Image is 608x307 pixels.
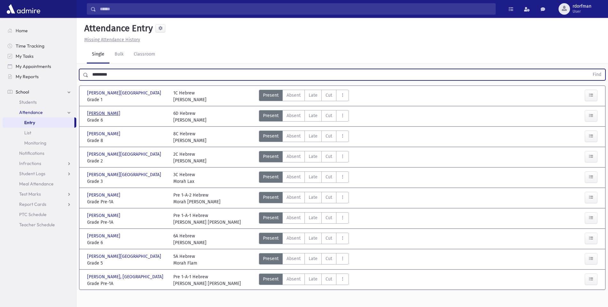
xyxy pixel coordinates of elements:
[173,110,206,124] div: 6D Hebrew [PERSON_NAME]
[287,174,301,180] span: Absent
[259,131,349,144] div: AttTypes
[259,90,349,103] div: AttTypes
[173,131,206,144] div: 8C Hebrew [PERSON_NAME]
[84,37,140,42] u: Missing Attendance History
[87,151,162,158] span: [PERSON_NAME][GEOGRAPHIC_DATA]
[326,255,332,262] span: Cut
[326,92,332,99] span: Cut
[24,120,35,125] span: Entry
[259,192,349,205] div: AttTypes
[259,212,349,226] div: AttTypes
[263,153,279,160] span: Present
[87,46,109,64] a: Single
[16,64,51,69] span: My Appointments
[309,174,318,180] span: Late
[287,214,301,221] span: Absent
[309,214,318,221] span: Late
[3,199,76,209] a: Report Cards
[16,74,39,79] span: My Reports
[87,219,167,226] span: Grade Pre-1A
[3,158,76,168] a: Infractions
[173,212,241,226] div: Pre 1-A-1 Hebrew [PERSON_NAME] [PERSON_NAME]
[87,273,165,280] span: [PERSON_NAME], [GEOGRAPHIC_DATA]
[309,92,318,99] span: Late
[259,171,349,185] div: AttTypes
[3,87,76,97] a: School
[3,26,76,36] a: Home
[19,222,55,228] span: Teacher Schedule
[287,133,301,139] span: Absent
[19,161,41,166] span: Infractions
[87,260,167,266] span: Grade 5
[326,153,332,160] span: Cut
[87,212,122,219] span: [PERSON_NAME]
[3,128,76,138] a: List
[263,235,279,242] span: Present
[263,112,279,119] span: Present
[573,9,591,14] span: User
[263,255,279,262] span: Present
[82,37,140,42] a: Missing Attendance History
[173,233,206,246] div: 6A Hebrew [PERSON_NAME]
[19,191,41,197] span: Test Marks
[326,235,332,242] span: Cut
[287,153,301,160] span: Absent
[263,174,279,180] span: Present
[173,171,195,185] div: 3C Hebrew Morah Lax
[326,194,332,201] span: Cut
[287,194,301,201] span: Absent
[82,23,153,34] h5: Attendance Entry
[259,233,349,246] div: AttTypes
[326,276,332,282] span: Cut
[309,153,318,160] span: Late
[16,43,44,49] span: Time Tracking
[87,192,122,198] span: [PERSON_NAME]
[3,138,76,148] a: Monitoring
[3,51,76,61] a: My Tasks
[87,239,167,246] span: Grade 6
[287,235,301,242] span: Absent
[309,235,318,242] span: Late
[173,273,241,287] div: Pre 1-A-1 Hebrew [PERSON_NAME] [PERSON_NAME]
[287,276,301,282] span: Absent
[3,168,76,179] a: Student Logs
[87,280,167,287] span: Grade Pre-1A
[173,90,206,103] div: 1C Hebrew [PERSON_NAME]
[16,89,29,95] span: School
[309,255,318,262] span: Late
[87,117,167,124] span: Grade 6
[3,71,76,82] a: My Reports
[173,192,221,205] div: Pre 1-A-2 Hebrew Morah [PERSON_NAME]
[19,150,44,156] span: Notifications
[173,151,206,164] div: 2C Hebrew [PERSON_NAME]
[87,137,167,144] span: Grade 8
[263,214,279,221] span: Present
[287,255,301,262] span: Absent
[326,112,332,119] span: Cut
[19,201,46,207] span: Report Cards
[3,97,76,107] a: Students
[87,198,167,205] span: Grade Pre-1A
[3,41,76,51] a: Time Tracking
[5,3,42,15] img: AdmirePro
[16,28,28,34] span: Home
[3,179,76,189] a: Meal Attendance
[263,92,279,99] span: Present
[3,61,76,71] a: My Appointments
[19,181,54,187] span: Meal Attendance
[259,273,349,287] div: AttTypes
[109,46,129,64] a: Bulk
[287,112,301,119] span: Absent
[173,253,197,266] div: 5A Hebrew Morah Flam
[3,148,76,158] a: Notifications
[309,276,318,282] span: Late
[3,220,76,230] a: Teacher Schedule
[87,178,167,185] span: Grade 3
[87,96,167,103] span: Grade 1
[87,171,162,178] span: [PERSON_NAME][GEOGRAPHIC_DATA]
[326,174,332,180] span: Cut
[263,276,279,282] span: Present
[263,133,279,139] span: Present
[24,140,46,146] span: Monitoring
[87,90,162,96] span: [PERSON_NAME][GEOGRAPHIC_DATA]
